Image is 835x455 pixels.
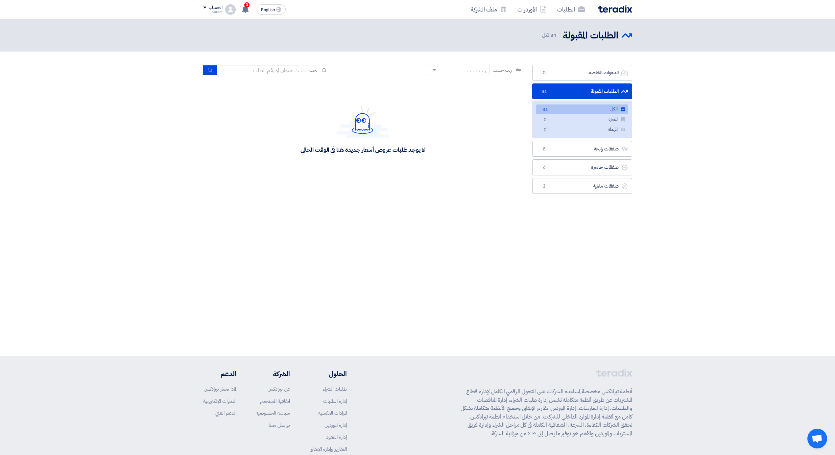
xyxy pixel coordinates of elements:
a: طلبات الشراء [323,385,347,393]
div: الحساب [208,5,223,11]
div: لا يوجد طلبات عروض أسعار جديدة هنا في الوقت الحالي [300,146,424,153]
span: 0 [541,127,549,134]
a: الدعم الفني [215,409,236,417]
li: الحلول [310,369,347,379]
a: المهملة [536,125,628,134]
li: الدعم [203,369,236,379]
a: الدعوات الخاصة0 [532,65,632,81]
a: سياسة الخصوصية [256,409,290,417]
a: دردشة مفتوحة [807,429,827,448]
a: إدارة العقود [326,433,347,441]
img: Hello [336,106,389,138]
span: 84 [550,32,556,39]
a: الندوات الإلكترونية [203,398,236,405]
img: profile_test.png [225,4,236,15]
span: 3 [244,2,250,8]
span: الكل [542,32,557,39]
a: صفقات رابحة8 [532,141,632,157]
div: Karam [203,10,223,14]
a: عن تيرادكس [268,385,290,393]
span: 6 [540,164,548,171]
a: التقارير وإدارة الإنفاق [310,445,347,453]
img: Teradix logo [598,5,632,13]
a: المميزة [536,115,628,124]
a: الطلبات المقبولة84 [532,83,632,100]
span: 8 [540,146,548,152]
span: 2 [540,183,548,190]
a: تواصل معنا [269,421,290,429]
button: English [257,4,286,15]
span: 0 [540,70,548,76]
h2: الطلبات المقبولة [563,29,618,42]
input: ابحث بعنوان أو رقم الطلب [217,65,309,75]
a: المزادات العكسية [318,409,347,417]
span: بحث [309,67,318,74]
a: ملف الشركة [465,2,512,17]
a: الكل [536,104,628,114]
a: صفقات ملغية2 [532,178,632,194]
span: رتب حسب [493,67,512,74]
a: الأوردرات [512,2,552,17]
a: إدارة الطلبات [323,398,347,405]
a: الطلبات [552,2,590,17]
li: الشركة [256,369,290,379]
a: صفقات خاسرة6 [532,159,632,175]
span: English [261,8,275,12]
span: 84 [540,88,548,95]
div: رتب حسب [467,67,486,74]
p: أنظمة تيرادكس مخصصة لمساعدة الشركات على التحول الرقمي الكامل لإدارة قطاع المشتريات عن طريق أنظمة ... [461,387,632,438]
a: إدارة الموردين [324,421,347,429]
a: اتفاقية المستخدم [260,398,290,405]
a: لماذا تختار تيرادكس [204,385,236,393]
span: 0 [541,117,549,124]
span: 84 [541,106,549,113]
